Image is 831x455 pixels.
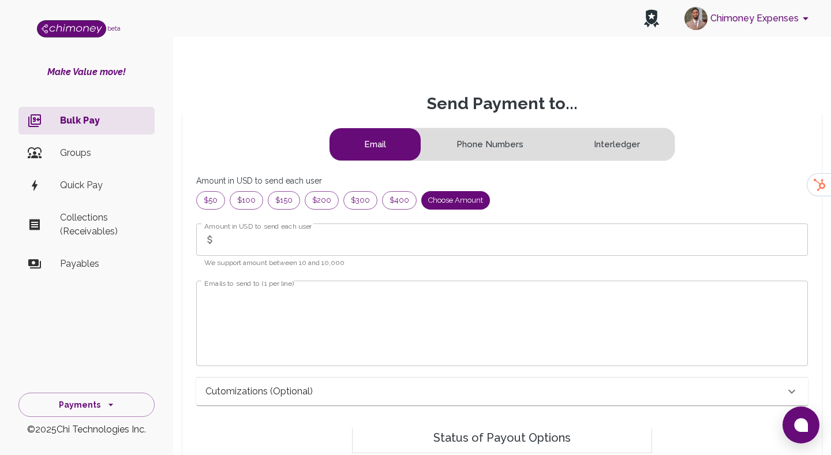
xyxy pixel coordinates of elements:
[343,191,377,210] div: $300
[382,191,417,210] div: $400
[196,378,808,405] div: Cutomizations (optional)
[352,428,652,453] h6: Status of Payout Options
[60,114,145,128] p: Bulk Pay
[60,178,145,192] p: Quick Pay
[182,94,822,114] p: Send Payment to...
[230,195,263,206] span: $100
[197,195,224,206] span: $50
[60,211,145,238] p: Collections (Receivables)
[18,393,155,417] button: Payments
[268,191,300,210] div: $150
[205,385,313,398] p: Cutomizations (optional)
[330,128,421,161] button: email
[559,128,675,161] button: interledgerWalletAddress
[329,128,675,161] div: text alignment
[268,195,300,206] span: $150
[383,195,416,206] span: $400
[305,195,338,206] span: $200
[680,3,817,33] button: account of current user
[421,195,490,206] span: Choose amount
[204,221,312,231] label: Amount in USD to send each user
[783,406,819,443] button: Open chat window
[196,175,808,187] p: Amount in USD to send each user
[230,191,263,210] div: $100
[60,257,145,271] p: Payables
[422,128,558,161] button: phone
[684,7,708,30] img: avatar
[344,195,377,206] span: $300
[107,25,121,32] span: beta
[421,191,490,210] div: Choose amount
[204,278,294,288] label: Emails to send to (1 per line)
[196,191,225,210] div: $50
[60,146,145,160] p: Groups
[37,20,106,38] img: Logo
[305,191,339,210] div: $200
[204,258,800,269] p: We support amount between 10 and 10,000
